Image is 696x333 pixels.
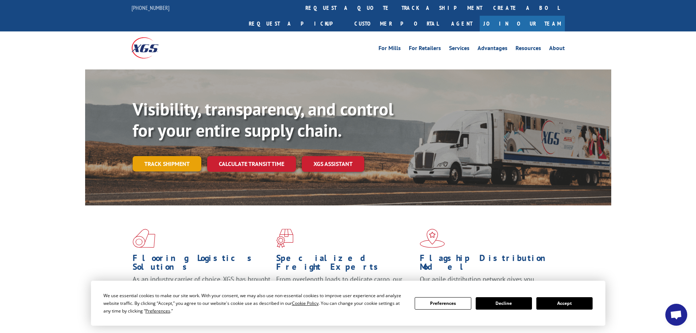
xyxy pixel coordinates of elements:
a: Join Our Team [480,16,565,31]
button: Decline [476,297,532,310]
h1: Flooring Logistics Solutions [133,254,271,275]
a: About [549,45,565,53]
button: Preferences [415,297,471,310]
a: Track shipment [133,156,201,171]
div: Open chat [665,304,687,326]
a: Advantages [478,45,507,53]
h1: Specialized Freight Experts [276,254,414,275]
button: Accept [536,297,593,310]
div: Cookie Consent Prompt [91,281,605,326]
a: Services [449,45,469,53]
span: Preferences [145,308,170,314]
a: XGS ASSISTANT [302,156,364,172]
span: Cookie Policy [292,300,319,306]
div: We use essential cookies to make our site work. With your consent, we may also use non-essential ... [103,292,406,315]
img: xgs-icon-focused-on-flooring-red [276,229,293,248]
b: Visibility, transparency, and control for your entire supply chain. [133,98,393,141]
a: [PHONE_NUMBER] [132,4,170,11]
p: From overlength loads to delicate cargo, our experienced staff knows the best way to move your fr... [276,275,414,307]
a: For Retailers [409,45,441,53]
a: Resources [516,45,541,53]
span: As an industry carrier of choice, XGS has brought innovation and dedication to flooring logistics... [133,275,270,301]
img: xgs-icon-total-supply-chain-intelligence-red [133,229,155,248]
img: xgs-icon-flagship-distribution-model-red [420,229,445,248]
h1: Flagship Distribution Model [420,254,558,275]
span: Our agile distribution network gives you nationwide inventory management on demand. [420,275,554,292]
a: Agent [444,16,480,31]
a: For Mills [379,45,401,53]
a: Request a pickup [243,16,349,31]
a: Calculate transit time [207,156,296,172]
a: Customer Portal [349,16,444,31]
